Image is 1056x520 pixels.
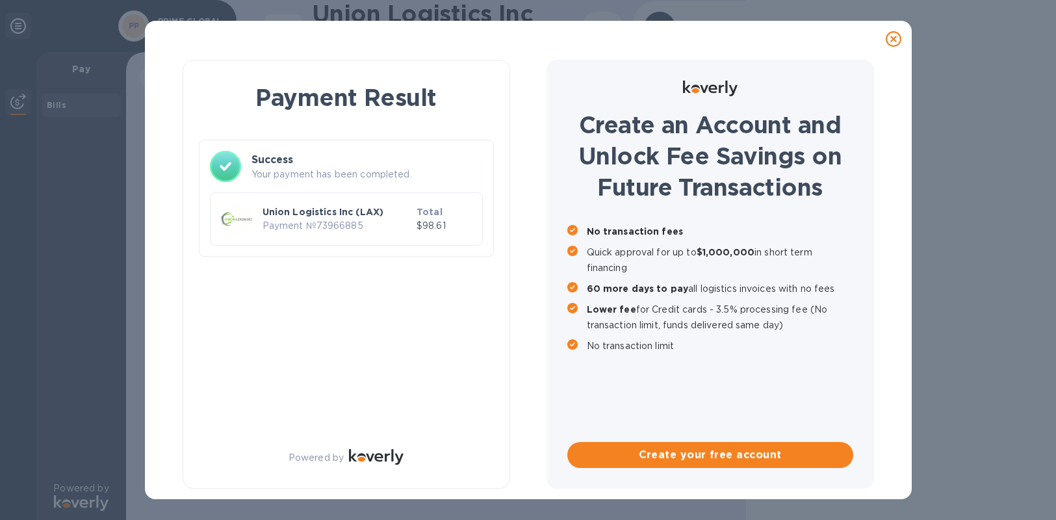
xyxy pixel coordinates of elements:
[204,81,489,114] h1: Payment Result
[587,281,853,296] p: all logistics invoices with no fees
[683,81,738,96] img: Logo
[417,219,472,233] p: $98.61
[587,283,689,294] b: 60 more days to pay
[587,226,684,237] b: No transaction fees
[587,304,636,315] b: Lower fee
[349,449,404,465] img: Logo
[587,244,853,276] p: Quick approval for up to in short term financing
[567,109,853,203] h1: Create an Account and Unlock Fee Savings on Future Transactions
[697,247,754,257] b: $1,000,000
[567,442,853,468] button: Create your free account
[587,302,853,333] p: for Credit cards - 3.5% processing fee (No transaction limit, funds delivered same day)
[251,168,483,181] p: Your payment has been completed.
[587,338,853,354] p: No transaction limit
[263,205,411,218] p: Union Logistics Inc (LAX)
[417,207,443,217] b: Total
[289,451,344,465] p: Powered by
[578,447,843,463] span: Create your free account
[251,152,483,168] h3: Success
[263,219,411,233] p: Payment № 73966885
